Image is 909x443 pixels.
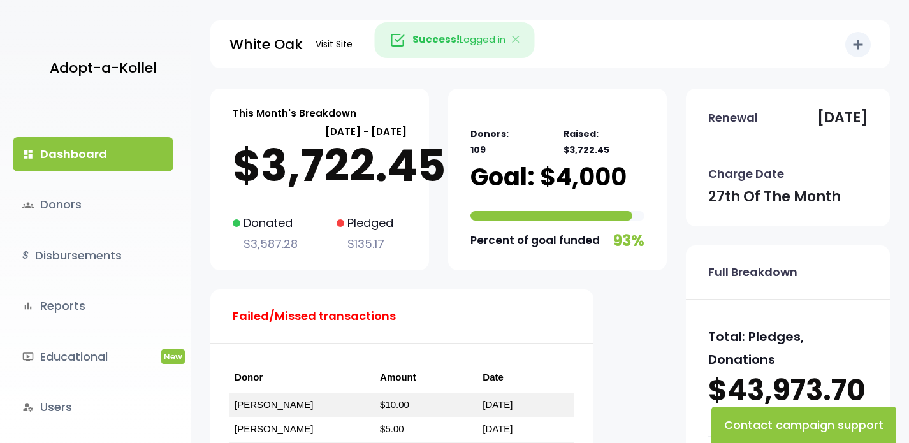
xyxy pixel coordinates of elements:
a: $5.00 [380,423,404,434]
strong: Success! [412,33,460,46]
p: Charge Date [708,164,784,184]
a: groupsDonors [13,187,173,222]
i: bar_chart [22,300,34,312]
a: [PERSON_NAME] [235,423,313,434]
th: Donor [229,363,375,393]
p: This Month's Breakdown [233,105,356,122]
a: $Disbursements [13,238,173,273]
p: Total: Pledges, Donations [708,325,868,371]
p: [DATE] [817,105,868,131]
button: Close [497,23,534,57]
span: New [161,349,185,364]
a: Adopt-a-Kollel [43,37,157,99]
p: Failed/Missed transactions [233,306,396,326]
p: Donors: 109 [470,126,525,158]
p: 93% [613,227,644,254]
a: dashboardDashboard [13,137,173,171]
span: groups [22,200,34,211]
div: Logged in [375,22,535,58]
button: Contact campaign support [711,407,896,443]
p: Raised: $3,722.45 [564,126,644,158]
p: $43,973.70 [708,371,868,410]
p: White Oak [229,32,303,57]
a: ondemand_videoEducationalNew [13,340,173,374]
i: dashboard [22,149,34,160]
th: Date [477,363,574,393]
a: bar_chartReports [13,289,173,323]
i: $ [22,247,29,265]
p: $3,722.45 [233,140,407,191]
a: [DATE] [483,423,513,434]
p: $135.17 [337,234,393,254]
th: Amount [375,363,477,393]
i: add [850,37,866,52]
p: [DATE] - [DATE] [233,123,407,140]
p: Percent of goal funded [470,231,600,251]
p: Renewal [708,108,758,128]
a: [PERSON_NAME] [235,399,313,410]
a: [DATE] [483,399,513,410]
i: manage_accounts [22,402,34,413]
a: manage_accountsUsers [13,390,173,425]
p: Donated [233,213,298,233]
p: Goal: $4,000 [470,164,627,189]
p: Adopt-a-Kollel [50,55,157,81]
a: Visit Site [309,32,359,57]
a: $10.00 [380,399,409,410]
p: 27th of the month [708,184,841,210]
p: Pledged [337,213,393,233]
p: Full Breakdown [708,262,797,282]
i: ondemand_video [22,351,34,363]
button: add [845,32,871,57]
p: $3,587.28 [233,234,298,254]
